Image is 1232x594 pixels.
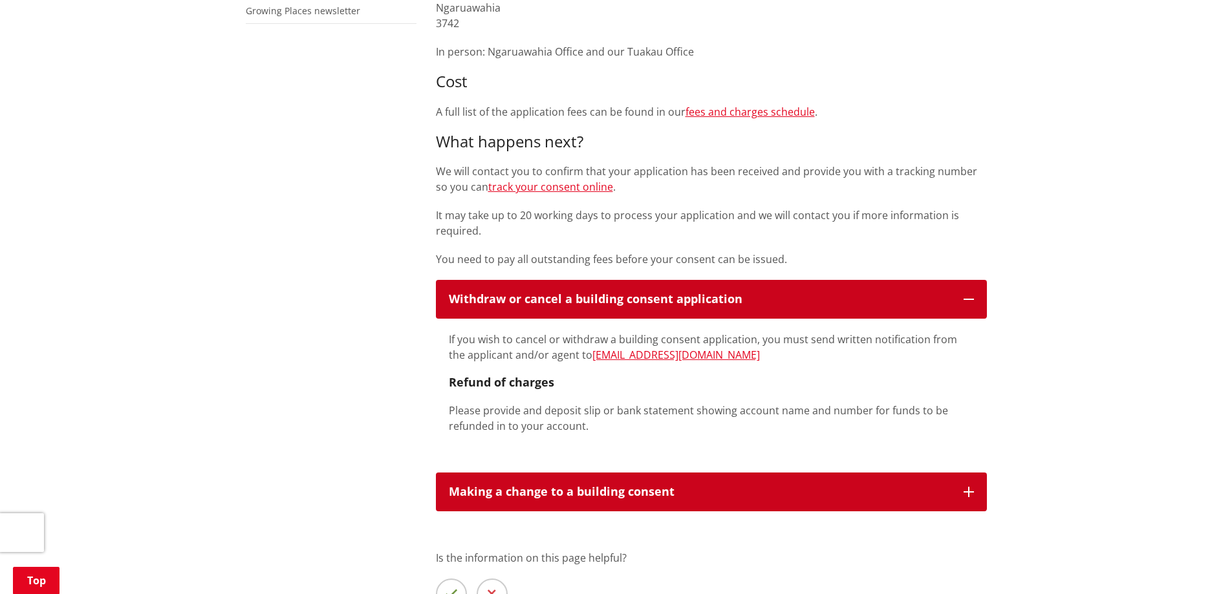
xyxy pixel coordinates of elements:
[436,472,987,511] button: Making a change to a building consent
[436,72,987,91] h3: Cost
[13,567,59,594] a: Top
[436,280,987,319] button: Withdraw or cancel a building consent application
[436,104,987,120] p: A full list of the application fees can be found in our .
[436,251,987,267] p: You need to pay all outstanding fees before your consent can be issued.
[449,403,974,434] p: Please provide and deposit slip or bank statement showing account name and number for funds to be...
[449,293,951,306] div: Withdraw or cancel a building consent application
[436,133,987,151] h3: What happens next?
[246,5,360,17] a: Growing Places newsletter
[449,332,974,363] p: If you wish to cancel or withdraw a building consent application, you must send written notificat...
[449,485,951,498] div: Making a change to a building consent
[686,105,815,119] a: fees and charges schedule
[436,207,987,239] p: It may take up to 20 working days to process your application and we will contact you if more inf...
[592,348,760,362] a: [EMAIL_ADDRESS][DOMAIN_NAME]
[1173,540,1219,586] iframe: Messenger Launcher
[449,374,554,390] strong: Refund of charges
[436,44,987,59] p: In person: Ngaruawahia Office and our Tuakau Office
[488,180,613,194] a: track your consent online
[436,164,987,195] p: We will contact you to confirm that your application has been received and provide you with a tra...
[436,550,987,566] p: Is the information on this page helpful?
